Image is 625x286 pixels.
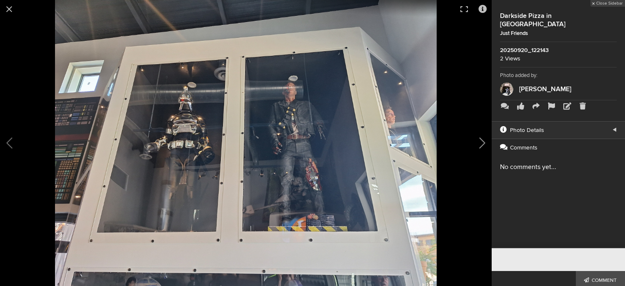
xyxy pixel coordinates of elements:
[500,30,528,37] a: Just Friends
[500,126,617,134] h2: Photo Details
[500,82,513,96] img: John P
[519,85,571,93] a: [PERSON_NAME]
[500,72,617,80] div: Photo added by:
[545,102,558,111] a: Report as inappropriate
[497,102,512,111] a: Comments
[560,102,575,111] a: Edit title
[529,102,543,111] a: Share
[500,162,617,172] p: No comments yet...
[450,57,492,229] button: Next (arrow right)
[500,46,617,55] span: 20250920_122143
[500,55,520,62] span: 2 Views
[500,12,565,28] span: Darkside Pizza in [GEOGRAPHIC_DATA]
[576,102,589,111] a: Remove photo
[500,143,617,152] h2: Comments
[514,102,527,111] a: Like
